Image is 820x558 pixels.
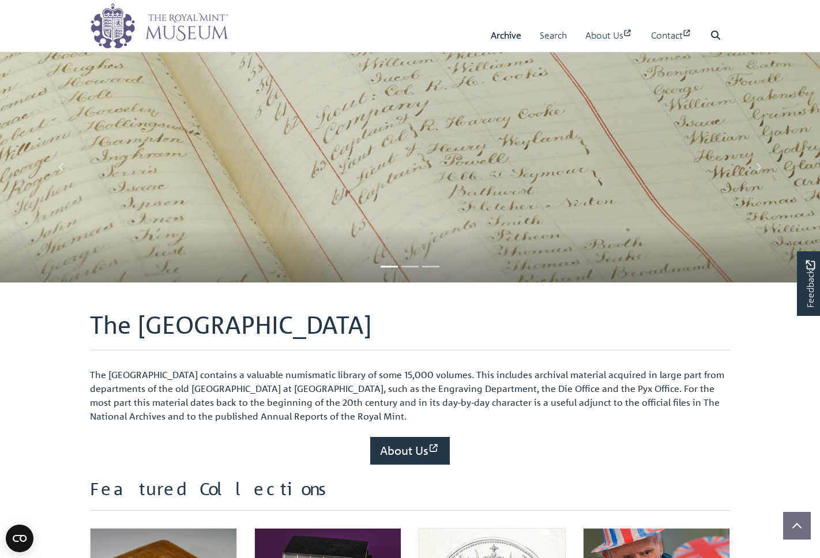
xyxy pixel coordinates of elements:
img: logo_wide.png [90,3,228,49]
a: Move to next slideshow image [697,52,820,282]
a: Search [540,19,567,52]
button: Open CMP widget [6,525,33,552]
span: Feedback [803,260,817,308]
a: About Us [370,437,450,465]
h2: Featured Collections [90,478,730,511]
a: Would you like to provide feedback? [797,251,820,316]
a: Contact [651,19,692,52]
a: About Us [585,19,633,52]
p: The [GEOGRAPHIC_DATA] contains a valuable numismatic library of some 15,000 volumes. This include... [90,368,730,423]
button: Scroll to top [783,512,811,540]
a: Archive [491,19,521,52]
h1: The [GEOGRAPHIC_DATA] [90,310,730,350]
